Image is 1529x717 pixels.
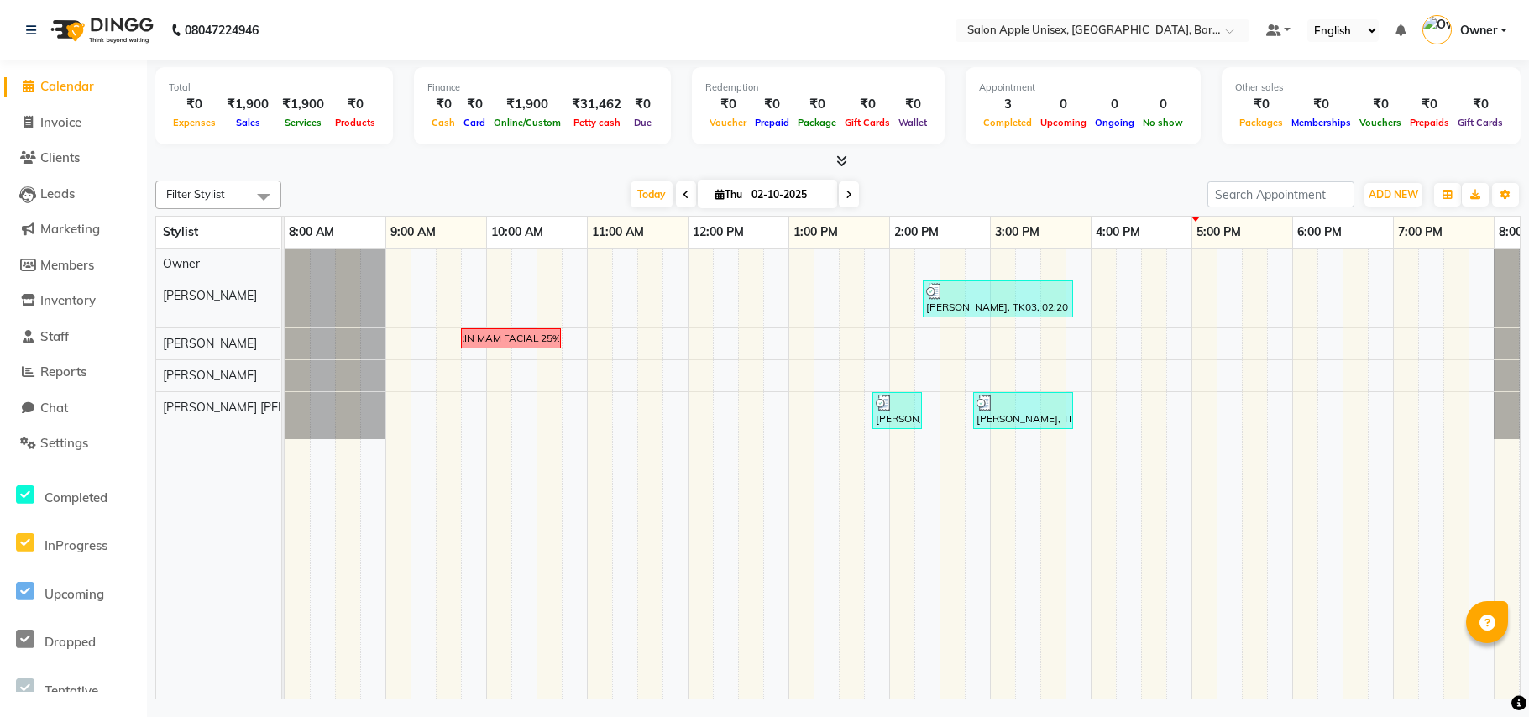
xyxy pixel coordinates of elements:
[924,283,1071,315] div: [PERSON_NAME], TK03, 02:20 PM-03:50 PM, Pedicure - Classic pedicure - [DEMOGRAPHIC_DATA] (₹500),B...
[1235,117,1287,128] span: Packages
[705,81,931,95] div: Redemption
[280,117,326,128] span: Services
[1036,95,1091,114] div: 0
[1453,117,1507,128] span: Gift Cards
[4,113,143,133] a: Invoice
[427,117,459,128] span: Cash
[1287,117,1355,128] span: Memberships
[874,395,920,427] div: [PERSON_NAME], TK01, 01:50 PM-02:20 PM, HAIR CUT - KIDS (₹100)
[4,399,143,418] a: Chat
[40,114,81,130] span: Invoice
[43,7,158,54] img: logo
[40,78,94,94] span: Calendar
[979,81,1187,95] div: Appointment
[163,224,198,239] span: Stylist
[45,489,107,505] span: Completed
[40,149,80,165] span: Clients
[459,95,490,114] div: ₹0
[1293,220,1346,244] a: 6:00 PM
[4,77,143,97] a: Calendar
[232,117,264,128] span: Sales
[630,117,656,128] span: Due
[1406,95,1453,114] div: ₹0
[1139,95,1187,114] div: 0
[166,187,225,201] span: Filter Stylist
[894,95,931,114] div: ₹0
[220,95,275,114] div: ₹1,900
[45,634,96,650] span: Dropped
[1091,117,1139,128] span: Ongoing
[331,95,380,114] div: ₹0
[40,328,69,344] span: Staff
[569,117,625,128] span: Petty cash
[490,95,565,114] div: ₹1,900
[890,220,943,244] a: 2:00 PM
[45,683,98,699] span: Tentative
[40,435,88,451] span: Settings
[746,182,830,207] input: 2025-10-02
[40,186,75,201] span: Leads
[427,81,657,95] div: Finance
[789,220,842,244] a: 1:00 PM
[331,117,380,128] span: Products
[169,81,380,95] div: Total
[628,95,657,114] div: ₹0
[169,95,220,114] div: ₹0
[275,95,331,114] div: ₹1,900
[40,221,100,237] span: Marketing
[386,220,440,244] a: 9:00 AM
[751,95,793,114] div: ₹0
[163,288,257,303] span: [PERSON_NAME]
[1422,15,1452,44] img: Owner
[1355,95,1406,114] div: ₹0
[1139,117,1187,128] span: No show
[40,400,68,416] span: Chat
[565,95,628,114] div: ₹31,462
[4,291,143,311] a: Inventory
[975,395,1071,427] div: [PERSON_NAME], TK02, 02:50 PM-03:50 PM, Hair Cut - [DEMOGRAPHIC_DATA] (₹300)
[40,292,96,308] span: Inventory
[840,95,894,114] div: ₹0
[1394,220,1447,244] a: 7:00 PM
[1036,117,1091,128] span: Upcoming
[285,220,338,244] a: 8:00 AM
[1458,650,1512,700] iframe: chat widget
[991,220,1044,244] a: 3:00 PM
[689,220,748,244] a: 12:00 PM
[894,117,931,128] span: Wallet
[163,256,200,271] span: Owner
[1235,81,1507,95] div: Other sales
[588,220,648,244] a: 11:00 AM
[1453,95,1507,114] div: ₹0
[169,117,220,128] span: Expenses
[4,363,143,382] a: Reports
[4,434,143,453] a: Settings
[459,117,490,128] span: Card
[490,117,565,128] span: Online/Custom
[163,368,257,383] span: [PERSON_NAME]
[793,95,840,114] div: ₹0
[163,336,257,351] span: [PERSON_NAME]
[979,117,1036,128] span: Completed
[4,256,143,275] a: Members
[1406,117,1453,128] span: Prepaids
[40,364,86,379] span: Reports
[1355,117,1406,128] span: Vouchers
[487,220,547,244] a: 10:00 AM
[4,220,143,239] a: Marketing
[4,149,143,168] a: Clients
[705,117,751,128] span: Voucher
[163,400,354,415] span: [PERSON_NAME] [PERSON_NAME]
[1192,220,1245,244] a: 5:00 PM
[1091,95,1139,114] div: 0
[1287,95,1355,114] div: ₹0
[751,117,793,128] span: Prepaid
[4,185,143,204] a: Leads
[840,117,894,128] span: Gift Cards
[1369,188,1418,201] span: ADD NEW
[1207,181,1354,207] input: Search Appointment
[711,188,746,201] span: Thu
[793,117,840,128] span: Package
[4,327,143,347] a: Staff
[979,95,1036,114] div: 3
